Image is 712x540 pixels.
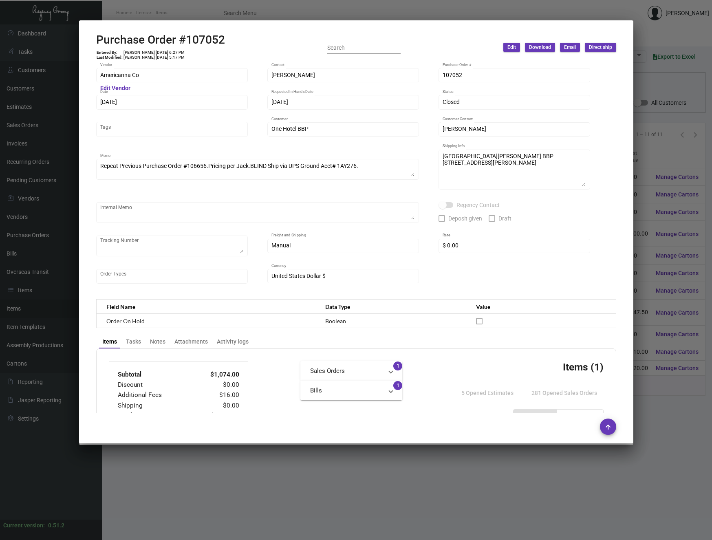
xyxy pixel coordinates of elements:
[529,44,551,51] span: Download
[525,43,555,52] button: Download
[123,50,185,55] td: [PERSON_NAME] [DATE] 6:27 PM
[191,370,240,380] td: $1,074.00
[117,370,191,380] td: Subtotal
[174,337,208,346] div: Attachments
[106,317,145,324] span: Order On Hold
[589,44,612,51] span: Direct ship
[456,200,500,210] span: Regency Contact
[96,300,317,314] th: Field Name
[503,43,520,52] button: Edit
[96,50,123,55] td: Entered By:
[123,55,185,60] td: [PERSON_NAME] [DATE] 5:17 PM
[191,390,240,400] td: $16.00
[300,381,402,400] mat-expansion-panel-header: Bills
[191,411,240,421] td: $1,090.00
[564,44,576,51] span: Email
[117,401,191,411] td: Shipping
[300,361,402,381] mat-expansion-panel-header: Sales Orders
[96,55,123,60] td: Last Modified:
[117,411,191,421] td: Total
[48,521,64,530] div: 0.51.2
[557,410,603,429] button: Compact View
[507,44,516,51] span: Edit
[563,361,604,373] h3: Items (1)
[310,386,383,395] mat-panel-title: Bills
[455,386,520,400] button: 5 Opened Estimates
[448,214,482,223] span: Deposit given
[117,390,191,400] td: Additional Fees
[531,390,597,396] span: 281 Opened Sales Orders
[325,317,346,324] span: Boolean
[498,214,511,223] span: Draft
[117,380,191,390] td: Discount
[150,337,165,346] div: Notes
[3,521,45,530] div: Current version:
[126,337,141,346] div: Tasks
[102,337,117,346] div: Items
[317,300,468,314] th: Data Type
[100,85,130,92] mat-hint: Edit Vendor
[468,300,616,314] th: Value
[310,366,383,376] mat-panel-title: Sales Orders
[443,99,460,105] span: Closed
[461,390,514,396] span: 5 Opened Estimates
[514,410,556,429] button: Regular View
[217,337,249,346] div: Activity logs
[191,401,240,411] td: $0.00
[560,43,580,52] button: Email
[191,380,240,390] td: $0.00
[271,242,291,249] span: Manual
[525,386,604,400] button: 281 Opened Sales Orders
[96,33,225,47] h2: Purchase Order #107052
[585,43,616,52] button: Direct ship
